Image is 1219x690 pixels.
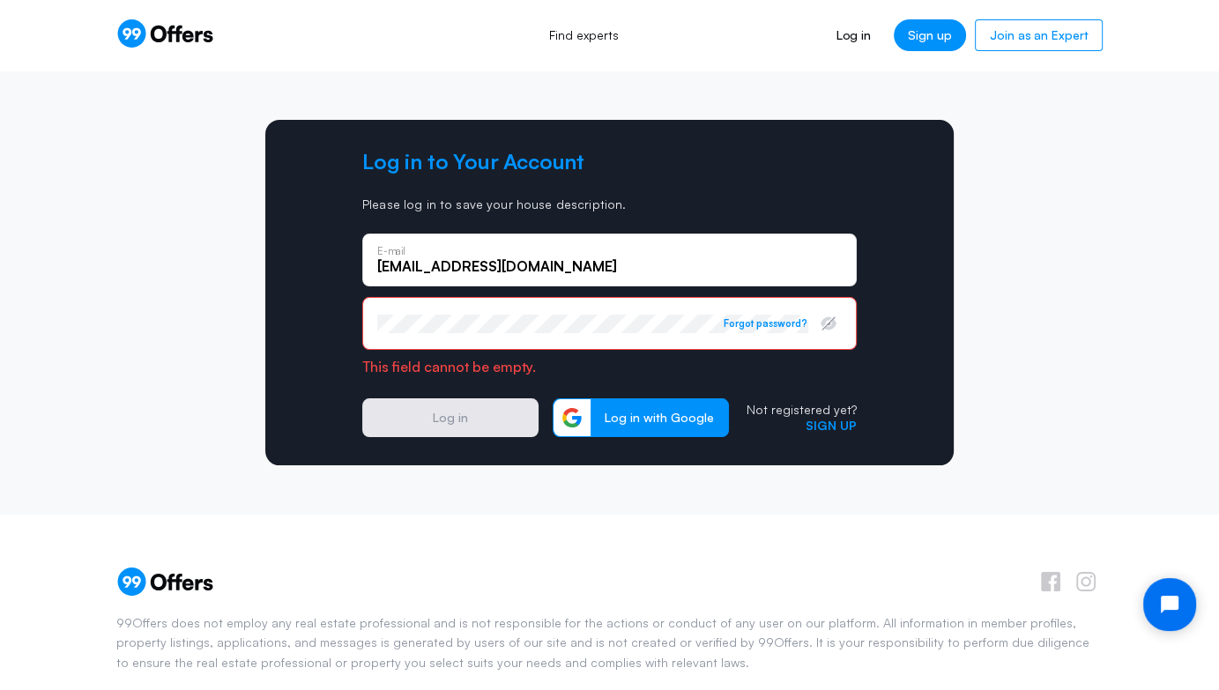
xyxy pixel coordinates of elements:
a: Sign up [806,418,857,433]
h2: Log in to Your Account [362,148,857,175]
p: E-mail [377,246,405,256]
p: 99Offers does not employ any real estate professional and is not responsible for the actions or c... [116,613,1104,672]
button: Forgot password? [724,317,807,330]
img: npw-badge-icon-locked.svg [699,316,713,330]
a: Find experts [530,16,638,55]
a: Log in [822,19,885,51]
img: npw-badge-icon-locked.svg [813,253,827,267]
a: Sign up [894,19,966,51]
p: Please log in to save your house description. [362,197,857,212]
p: Not registered yet? [747,402,857,418]
button: Log in with Google [553,398,729,437]
button: Log in [362,398,539,437]
span: This field cannot be empty. [362,358,536,375]
a: Join as an Expert [975,19,1103,51]
iframe: Tidio Chat [1128,563,1211,646]
span: Log in with Google [591,410,728,426]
